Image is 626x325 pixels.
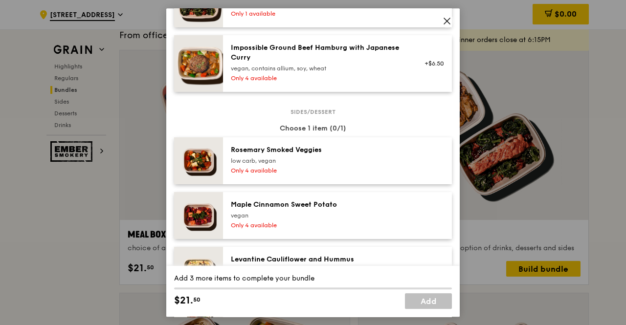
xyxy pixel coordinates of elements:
div: vegan [231,212,406,219]
div: Only 4 available [231,221,406,229]
div: Levantine Cauliflower and Hummus [231,255,406,264]
div: vegan, contains allium, soy, wheat [231,65,406,72]
img: daily_normal_HORZ-Impossible-Hamburg-With-Japanese-Curry.jpg [174,35,223,92]
img: daily_normal_Thyme-Rosemary-Zucchini-HORZ.jpg [174,137,223,184]
div: Rosemary Smoked Veggies [231,145,406,155]
img: daily_normal_Levantine_Cauliflower_and_Hummus__Horizontal_.jpg [174,247,223,294]
div: Impossible Ground Beef Hamburg with Japanese Curry [231,43,406,63]
span: Sides/dessert [287,108,339,116]
div: low carb, vegan [231,157,406,165]
span: 50 [193,296,201,303]
div: +$6.50 [418,60,444,67]
img: daily_normal_Maple_Cinnamon_Sweet_Potato__Horizontal_.jpg [174,192,223,239]
div: Only 1 available [231,10,406,18]
span: $21. [174,293,193,308]
div: Only 4 available [231,74,406,82]
div: Choose 1 item (0/1) [174,124,452,133]
div: Add 3 more items to complete your bundle [174,274,452,283]
a: Add [405,293,452,309]
div: Only 4 available [231,167,406,174]
div: Maple Cinnamon Sweet Potato [231,200,406,210]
